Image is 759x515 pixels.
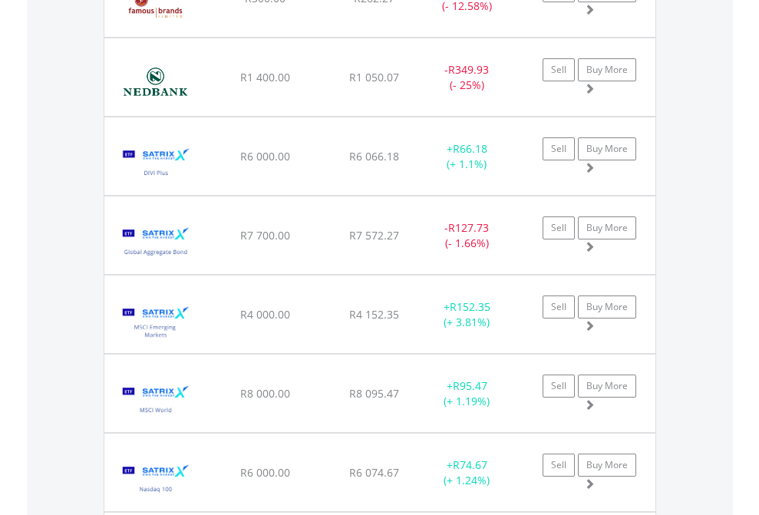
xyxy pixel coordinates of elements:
span: R4 000.00 [240,307,290,322]
a: Sell [543,454,575,477]
div: + (+ 3.81%) [419,299,515,330]
a: Sell [543,295,575,319]
span: R4 152.35 [349,307,399,322]
a: Sell [543,375,575,398]
span: R6 074.67 [349,465,399,480]
span: R66.18 [453,141,487,156]
img: EQU.ZA.STXEMG.png [112,295,200,349]
span: R6 066.18 [349,149,399,163]
span: R6 000.00 [240,465,290,480]
a: Buy More [578,295,636,319]
span: R127.73 [448,220,489,235]
img: EQU.ZA.STXWDM.png [112,374,200,428]
span: R7 572.27 [349,228,399,243]
span: R349.93 [448,62,489,77]
a: Sell [543,137,575,160]
img: EQU.ZA.NED.png [112,58,199,112]
span: R6 000.00 [240,149,290,163]
a: Buy More [578,137,636,160]
img: EQU.ZA.STXNDQ.png [112,453,200,507]
span: R1 400.00 [240,70,290,84]
span: R74.67 [453,457,487,472]
div: + (+ 1.24%) [419,457,515,488]
img: EQU.ZA.STXGBD.png [112,216,200,270]
span: R1 050.07 [349,70,399,84]
a: Buy More [578,216,636,239]
div: - (- 1.66%) [419,220,515,251]
span: R7 700.00 [240,228,290,243]
span: R95.47 [453,378,487,393]
img: EQU.ZA.STXDIV.png [112,137,200,191]
span: R8 095.47 [349,386,399,401]
span: R152.35 [450,299,490,314]
a: Buy More [578,58,636,81]
a: Sell [543,58,575,81]
span: R8 000.00 [240,386,290,401]
a: Buy More [578,375,636,398]
div: - (- 25%) [419,62,515,93]
div: + (+ 1.19%) [419,378,515,409]
a: Sell [543,216,575,239]
div: + (+ 1.1%) [419,141,515,172]
a: Buy More [578,454,636,477]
